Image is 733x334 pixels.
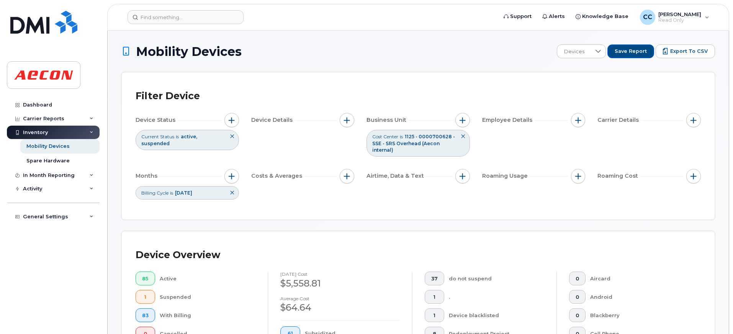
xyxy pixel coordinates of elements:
button: 1 [425,290,444,304]
span: Roaming Usage [482,172,530,180]
span: Carrier Details [597,116,641,124]
div: Blackberry [590,308,689,322]
div: $5,558.81 [280,277,400,290]
span: Costs & Averages [251,172,304,180]
button: 37 [425,272,444,285]
div: do not suspend [449,272,545,285]
span: active [181,134,197,139]
span: is [176,133,179,140]
button: 1 [136,290,155,304]
span: 83 [142,313,149,319]
span: Employee Details [482,116,535,124]
button: Export to CSV [656,44,715,58]
span: 85 [142,276,149,282]
button: Save Report [607,44,654,58]
span: Months [136,172,160,180]
span: Device Status [136,116,178,124]
div: Filter Device [136,86,200,106]
span: Business Unit [366,116,409,124]
span: Roaming Cost [597,172,640,180]
span: [DATE] [175,190,192,196]
div: Android [590,290,689,304]
span: Export to CSV [670,48,708,55]
span: 1 [431,294,438,300]
span: 37 [431,276,438,282]
button: 1 [425,308,444,322]
span: 1 [431,313,438,319]
button: 83 [136,308,155,322]
span: 1125 - 0000700628 - SSE - SRS Overhead (Aecon internal) [372,134,455,152]
span: Current Status [141,133,174,140]
span: Cost Center [372,133,398,140]
span: 0 [576,294,579,300]
span: 0 [576,313,579,319]
h4: Average cost [280,296,400,301]
span: Mobility Devices [136,45,242,58]
div: Aircard [590,272,689,285]
button: 0 [569,272,586,285]
div: With Billing [160,308,256,322]
div: . [449,290,545,304]
div: Device Overview [136,245,220,265]
span: is [400,133,403,140]
h4: [DATE] cost [280,272,400,277]
div: Suspended [160,290,256,304]
span: is [170,190,173,196]
span: Device Details [251,116,295,124]
button: 0 [569,290,586,304]
span: Billing Cycle [141,190,169,196]
div: $64.64 [280,301,400,314]
span: 0 [576,276,579,282]
span: suspended [141,141,170,146]
button: 85 [136,272,155,285]
button: 0 [569,308,586,322]
div: Active [160,272,256,285]
span: Devices [557,45,591,59]
span: Airtime, Data & Text [366,172,426,180]
div: Device blacklisted [449,308,545,322]
span: 1 [142,294,149,300]
span: Save Report [615,48,647,55]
